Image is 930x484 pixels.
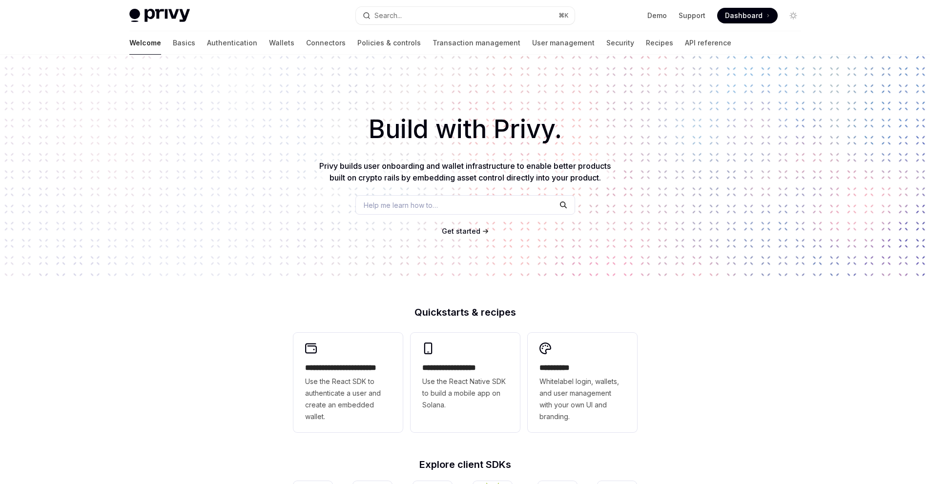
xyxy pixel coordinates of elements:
span: Privy builds user onboarding and wallet infrastructure to enable better products built on crypto ... [319,161,611,182]
a: Support [679,11,705,20]
a: Policies & controls [357,31,421,55]
a: Recipes [646,31,673,55]
span: Help me learn how to… [364,200,438,210]
a: API reference [685,31,731,55]
span: Dashboard [725,11,763,20]
a: Security [606,31,634,55]
a: Wallets [269,31,294,55]
a: Get started [442,226,480,236]
a: Welcome [129,31,161,55]
a: Connectors [306,31,346,55]
button: Search...⌘K [356,7,575,24]
a: Basics [173,31,195,55]
a: Demo [647,11,667,20]
div: Search... [374,10,402,21]
a: User management [532,31,595,55]
span: Get started [442,227,480,235]
a: Dashboard [717,8,778,23]
h1: Build with Privy. [16,110,914,148]
span: Use the React Native SDK to build a mobile app on Solana. [422,376,508,411]
a: Authentication [207,31,257,55]
img: light logo [129,9,190,22]
button: Toggle dark mode [785,8,801,23]
span: Whitelabel login, wallets, and user management with your own UI and branding. [539,376,625,423]
a: Transaction management [433,31,520,55]
a: **** **** **** ***Use the React Native SDK to build a mobile app on Solana. [411,333,520,432]
a: **** *****Whitelabel login, wallets, and user management with your own UI and branding. [528,333,637,432]
h2: Quickstarts & recipes [293,307,637,317]
span: ⌘ K [558,12,569,20]
span: Use the React SDK to authenticate a user and create an embedded wallet. [305,376,391,423]
h2: Explore client SDKs [293,460,637,469]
